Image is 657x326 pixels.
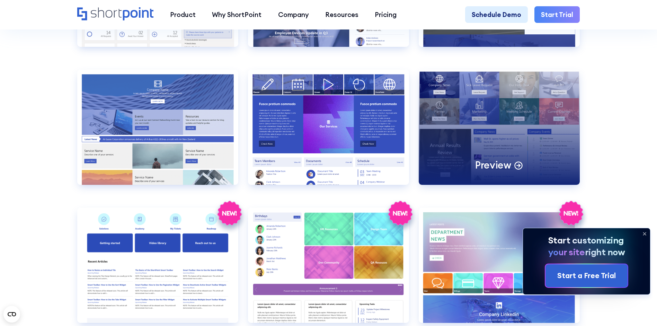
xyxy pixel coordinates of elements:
a: Intranet Layout 4 [248,70,409,198]
a: Home [77,7,154,22]
a: Schedule Demo [465,6,528,23]
a: Pricing [367,6,405,23]
a: Intranet Layout 3 [77,70,238,198]
a: Why ShortPoint [204,6,270,23]
a: Start a Free Trial [545,264,628,287]
p: Preview [475,159,511,172]
a: Start Trial [534,6,580,23]
div: Why ShortPoint [212,10,261,19]
a: Resources [317,6,366,23]
div: Start a Free Trial [557,270,616,281]
div: Pricing [375,10,397,19]
div: Product [170,10,196,19]
a: Company [270,6,317,23]
button: Open CMP widget [3,306,20,323]
a: Product [162,6,204,23]
div: Resources [325,10,358,19]
a: Intranet Layout 5Preview [419,70,580,198]
div: Company [278,10,309,19]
